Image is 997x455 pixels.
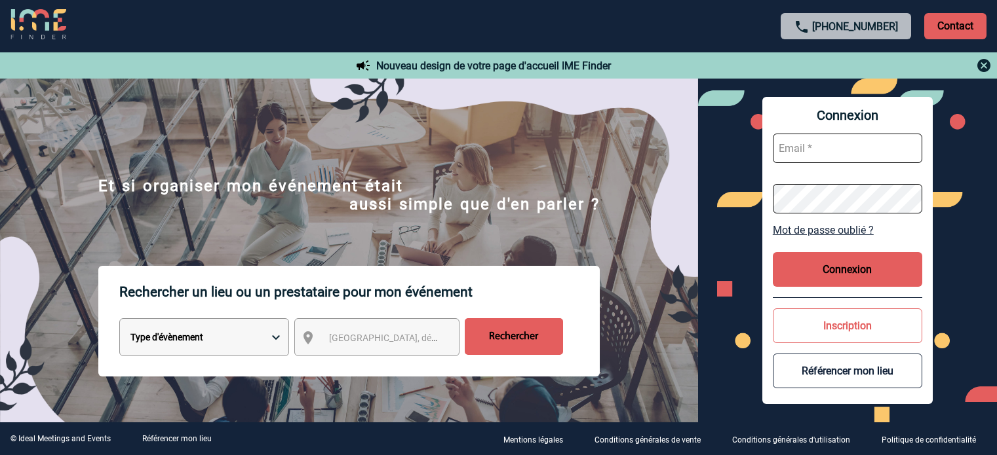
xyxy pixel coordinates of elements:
[924,13,987,39] p: Contact
[882,435,976,445] p: Politique de confidentialité
[773,107,922,123] span: Connexion
[142,434,212,443] a: Référencer mon lieu
[773,134,922,163] input: Email *
[773,224,922,236] a: Mot de passe oublié ?
[329,333,511,343] span: [GEOGRAPHIC_DATA], département, région...
[773,354,922,388] button: Référencer mon lieu
[10,434,111,443] div: © Ideal Meetings and Events
[773,252,922,287] button: Connexion
[119,266,600,318] p: Rechercher un lieu ou un prestataire pour mon événement
[503,435,563,445] p: Mentions légales
[794,19,810,35] img: call-24-px.png
[812,20,898,33] a: [PHONE_NUMBER]
[584,433,722,445] a: Conditions générales de vente
[732,435,850,445] p: Conditions générales d'utilisation
[722,433,871,445] a: Conditions générales d'utilisation
[465,318,563,355] input: Rechercher
[871,433,997,445] a: Politique de confidentialité
[595,435,701,445] p: Conditions générales de vente
[773,308,922,343] button: Inscription
[493,433,584,445] a: Mentions légales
